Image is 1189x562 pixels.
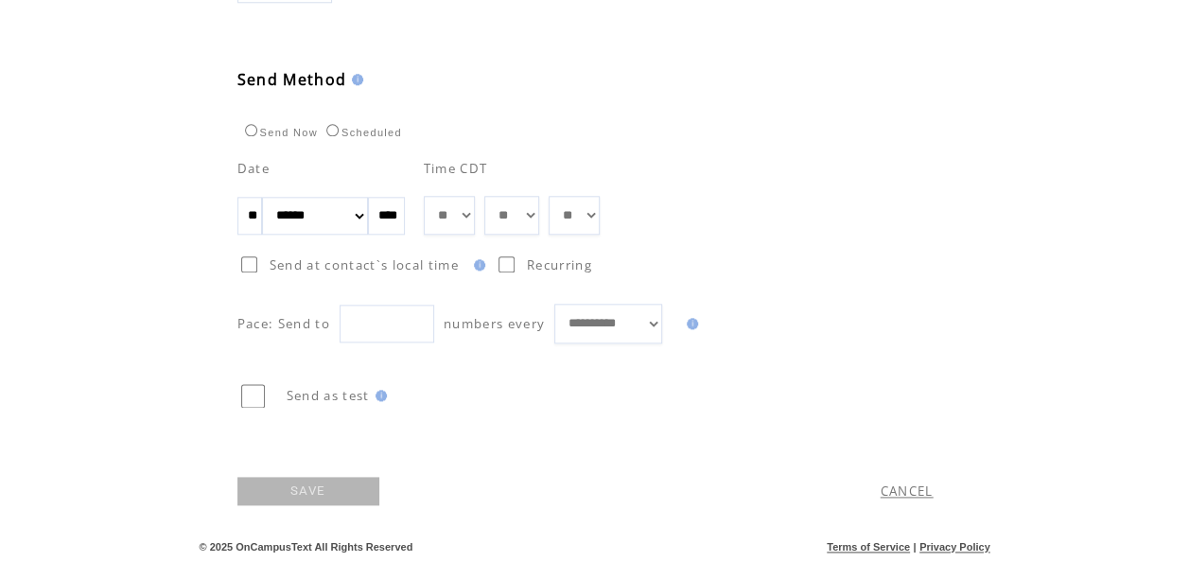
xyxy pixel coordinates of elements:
a: CANCEL [881,483,934,500]
span: Date [237,160,270,177]
span: Recurring [527,256,592,273]
a: SAVE [237,477,379,505]
a: Terms of Service [827,541,910,553]
a: Privacy Policy [919,541,990,553]
img: help.gif [370,390,387,401]
label: Send Now [240,127,318,138]
label: Scheduled [322,127,402,138]
input: Send Now [245,124,257,136]
img: help.gif [681,318,698,329]
span: Time CDT [424,160,488,177]
span: numbers every [444,315,545,332]
span: © 2025 OnCampusText All Rights Reserved [200,541,413,553]
span: | [913,541,916,553]
img: help.gif [468,259,485,271]
span: Pace: Send to [237,315,330,332]
img: help.gif [346,74,363,85]
input: Scheduled [326,124,339,136]
span: Send as test [287,387,370,404]
span: Send at contact`s local time [270,256,459,273]
span: Send Method [237,69,347,90]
